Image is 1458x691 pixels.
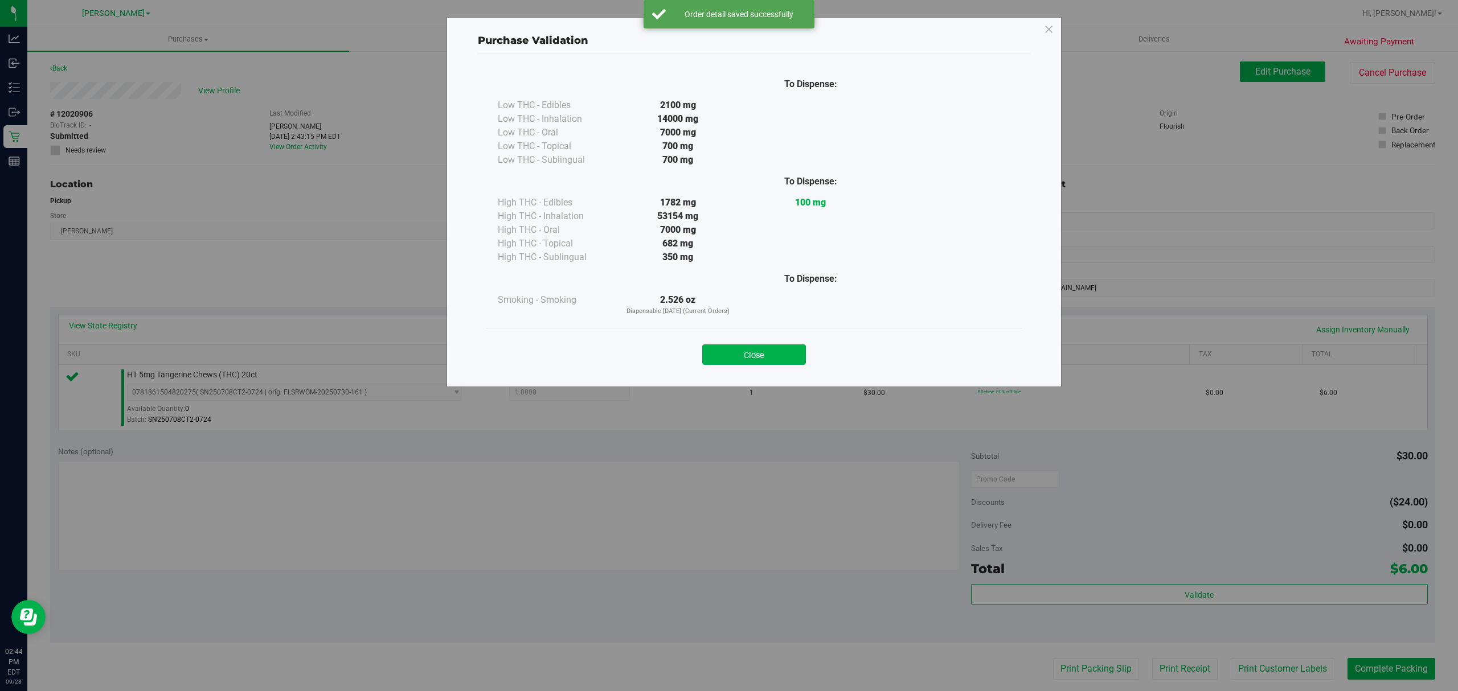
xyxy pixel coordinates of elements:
[498,293,612,307] div: Smoking - Smoking
[612,139,744,153] div: 700 mg
[498,126,612,139] div: Low THC - Oral
[612,293,744,316] div: 2.526 oz
[672,9,806,20] div: Order detail saved successfully
[498,250,612,264] div: High THC - Sublingual
[795,197,826,208] strong: 100 mg
[612,112,744,126] div: 14000 mg
[498,223,612,237] div: High THC - Oral
[498,209,612,223] div: High THC - Inhalation
[498,98,612,112] div: Low THC - Edibles
[498,112,612,126] div: Low THC - Inhalation
[498,196,612,209] div: High THC - Edibles
[744,77,877,91] div: To Dispense:
[612,250,744,264] div: 350 mg
[11,600,46,634] iframe: Resource center
[612,237,744,250] div: 682 mg
[612,98,744,112] div: 2100 mg
[498,139,612,153] div: Low THC - Topical
[744,272,877,286] div: To Dispense:
[612,307,744,316] p: Dispensable [DATE] (Current Orders)
[744,175,877,188] div: To Dispense:
[612,126,744,139] div: 7000 mg
[612,209,744,223] div: 53154 mg
[498,237,612,250] div: High THC - Topical
[612,223,744,237] div: 7000 mg
[612,196,744,209] div: 1782 mg
[612,153,744,167] div: 700 mg
[702,344,806,365] button: Close
[498,153,612,167] div: Low THC - Sublingual
[478,34,588,47] span: Purchase Validation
